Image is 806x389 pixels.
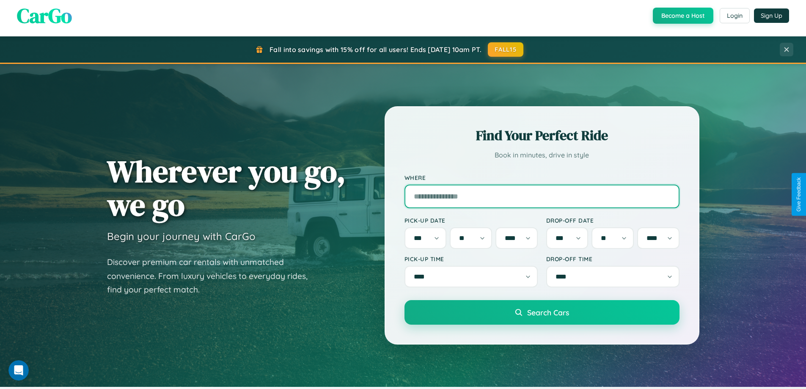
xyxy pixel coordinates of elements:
h1: Wherever you go, we go [107,154,346,221]
button: Sign Up [754,8,789,23]
p: Discover premium car rentals with unmatched convenience. From luxury vehicles to everyday rides, ... [107,255,319,297]
button: Login [720,8,750,23]
p: Book in minutes, drive in style [404,149,679,161]
button: Search Cars [404,300,679,325]
label: Drop-off Time [546,255,679,262]
label: Pick-up Date [404,217,538,224]
label: Pick-up Time [404,255,538,262]
h2: Find Your Perfect Ride [404,126,679,145]
label: Where [404,174,679,181]
button: FALL15 [488,42,523,57]
label: Drop-off Date [546,217,679,224]
span: Search Cars [527,308,569,317]
h3: Begin your journey with CarGo [107,230,256,243]
span: CarGo [17,2,72,30]
div: Give Feedback [796,177,802,212]
span: Fall into savings with 15% off for all users! Ends [DATE] 10am PT. [270,45,481,54]
iframe: Intercom live chat [8,360,29,381]
button: Become a Host [653,8,713,24]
